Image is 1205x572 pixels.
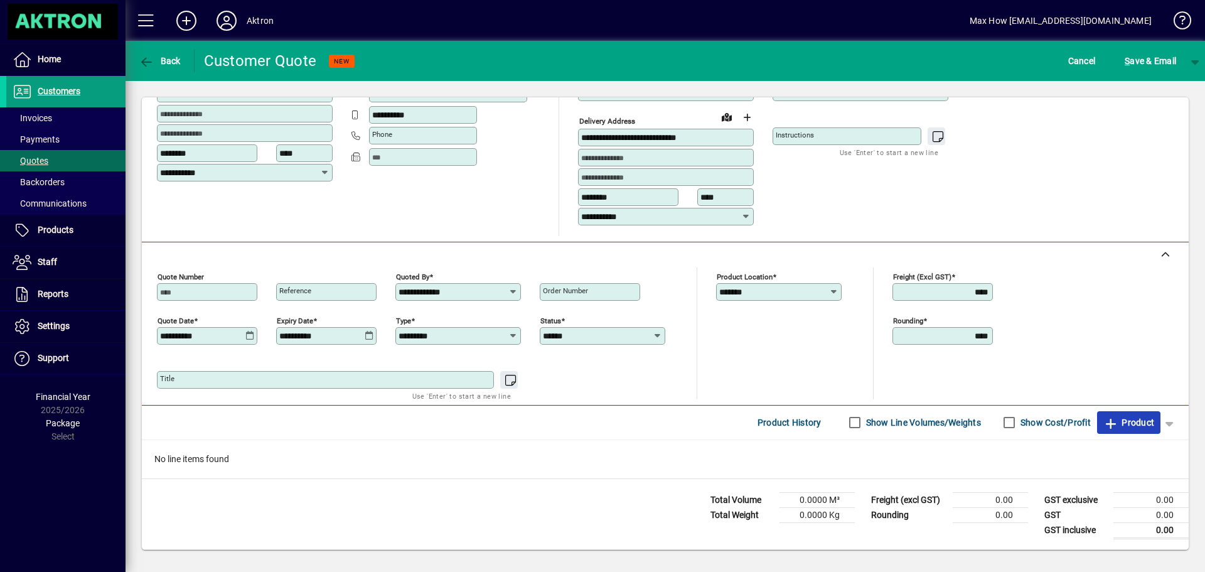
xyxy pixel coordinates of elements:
[543,286,588,295] mat-label: Order number
[6,171,126,193] a: Backorders
[38,54,61,64] span: Home
[758,413,822,433] span: Product History
[953,507,1028,522] td: 0.00
[396,316,411,325] mat-label: Type
[1113,492,1189,507] td: 0.00
[158,272,204,281] mat-label: Quote number
[6,129,126,150] a: Payments
[396,272,429,281] mat-label: Quoted by
[779,507,855,522] td: 0.0000 Kg
[1038,492,1113,507] td: GST exclusive
[38,289,68,299] span: Reports
[247,11,274,31] div: Aktron
[13,198,87,208] span: Communications
[13,156,48,166] span: Quotes
[136,50,184,72] button: Back
[160,374,174,383] mat-label: Title
[158,316,194,325] mat-label: Quote date
[412,389,511,403] mat-hint: Use 'Enter' to start a new line
[206,9,247,32] button: Profile
[6,150,126,171] a: Quotes
[540,316,561,325] mat-label: Status
[142,440,1189,478] div: No line items found
[13,134,60,144] span: Payments
[1065,50,1099,72] button: Cancel
[38,257,57,267] span: Staff
[38,353,69,363] span: Support
[38,225,73,235] span: Products
[865,507,953,522] td: Rounding
[126,50,195,72] app-page-header-button: Back
[864,416,981,429] label: Show Line Volumes/Weights
[334,57,350,65] span: NEW
[277,316,313,325] mat-label: Expiry date
[752,411,827,434] button: Product History
[970,11,1152,31] div: Max How [EMAIL_ADDRESS][DOMAIN_NAME]
[6,279,126,310] a: Reports
[204,51,317,71] div: Customer Quote
[737,107,757,127] button: Choose address
[6,107,126,129] a: Invoices
[1097,411,1160,434] button: Product
[1038,522,1113,538] td: GST inclusive
[1113,507,1189,522] td: 0.00
[776,131,814,139] mat-label: Instructions
[38,321,70,331] span: Settings
[704,507,779,522] td: Total Weight
[1118,50,1182,72] button: Save & Email
[6,44,126,75] a: Home
[1038,507,1113,522] td: GST
[893,272,951,281] mat-label: Freight (excl GST)
[893,316,923,325] mat-label: Rounding
[13,113,52,123] span: Invoices
[6,311,126,342] a: Settings
[1164,3,1189,43] a: Knowledge Base
[1125,56,1130,66] span: S
[6,215,126,246] a: Products
[13,177,65,187] span: Backorders
[779,492,855,507] td: 0.0000 M³
[1113,522,1189,538] td: 0.00
[717,272,773,281] mat-label: Product location
[1018,416,1091,429] label: Show Cost/Profit
[1103,413,1154,433] span: Product
[46,418,80,428] span: Package
[6,247,126,278] a: Staff
[6,343,126,374] a: Support
[372,130,392,139] mat-label: Phone
[139,56,181,66] span: Back
[6,193,126,214] a: Communications
[704,492,779,507] td: Total Volume
[38,86,80,96] span: Customers
[840,145,938,159] mat-hint: Use 'Enter' to start a new line
[1125,51,1176,71] span: ave & Email
[279,286,311,295] mat-label: Reference
[36,392,90,402] span: Financial Year
[865,492,953,507] td: Freight (excl GST)
[953,492,1028,507] td: 0.00
[717,107,737,127] a: View on map
[166,9,206,32] button: Add
[1068,51,1096,71] span: Cancel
